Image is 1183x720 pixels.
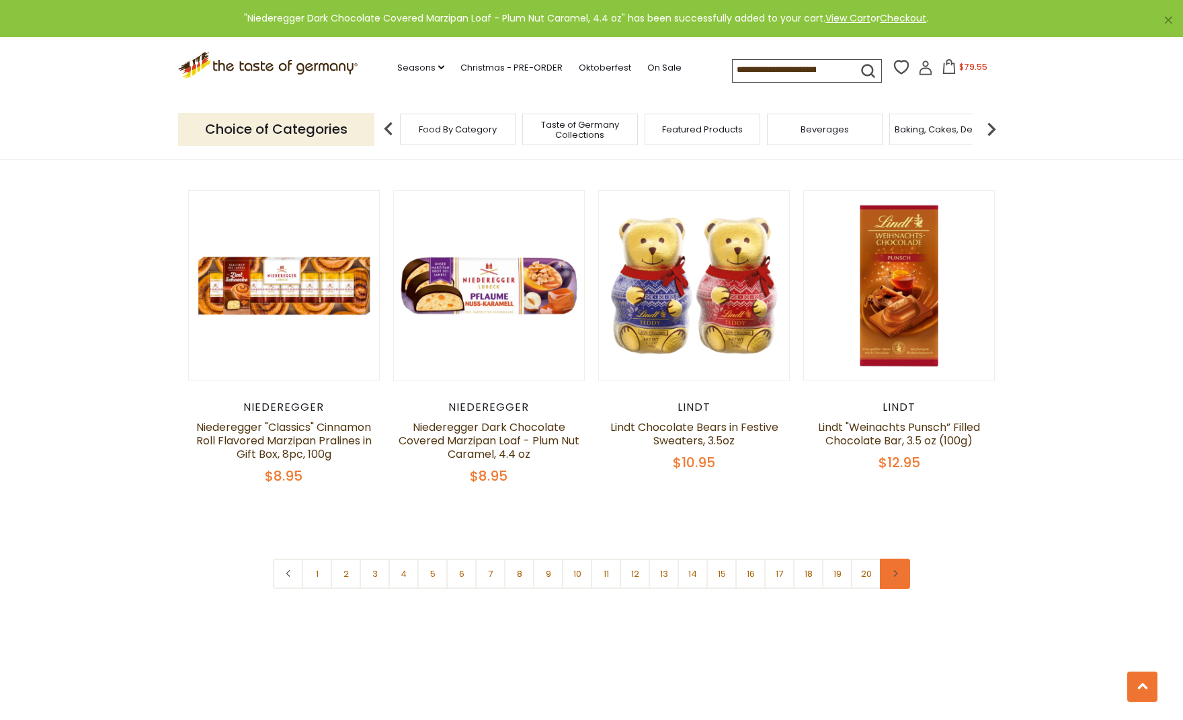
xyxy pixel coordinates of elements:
a: 20 [851,559,881,589]
a: 7 [475,559,505,589]
a: 13 [649,559,679,589]
a: 5 [417,559,448,589]
p: Choice of Categories [178,113,374,146]
div: Niederegger [188,401,380,414]
span: $79.55 [959,61,987,73]
button: $79.55 [936,59,993,79]
a: 6 [446,559,477,589]
a: 18 [793,559,823,589]
a: 8 [504,559,534,589]
a: Beverages [801,124,849,134]
img: previous arrow [375,116,402,143]
span: $10.95 [673,453,715,472]
span: $8.95 [265,467,302,485]
a: 19 [822,559,852,589]
a: Checkout [880,11,926,25]
a: Baking, Cakes, Desserts [895,124,999,134]
a: 16 [735,559,766,589]
img: next arrow [978,116,1005,143]
a: Oktoberfest [579,61,631,75]
a: 1 [302,559,332,589]
a: 15 [706,559,737,589]
a: Seasons [397,61,444,75]
div: "Niederegger Dark Chocolate Covered Marzipan Loaf - Plum Nut Caramel, 4.4 oz" has been successful... [11,11,1161,26]
img: Lindt Chocolate Bears in Festive Sweaters, 3.5oz [599,191,789,381]
a: Featured Products [662,124,743,134]
a: Christmas - PRE-ORDER [460,61,563,75]
img: Lindt "Weinachts Punsch” Filled Chocolate Bar, 3.5 oz (100g) [804,191,994,381]
span: $8.95 [470,467,507,485]
a: 12 [620,559,650,589]
span: $12.95 [879,453,920,472]
a: 10 [562,559,592,589]
a: 9 [533,559,563,589]
a: 2 [331,559,361,589]
a: On Sale [647,61,682,75]
img: Niederegger Dark Chocolate Covered Marzipan Loaf - Plum Nut Caramel, 4.4 oz [394,191,584,381]
a: 3 [360,559,390,589]
a: × [1164,16,1172,24]
div: Lindt [598,401,790,414]
a: 4 [389,559,419,589]
div: Lindt [803,401,995,414]
a: View Cart [825,11,870,25]
a: 17 [764,559,794,589]
a: 11 [591,559,621,589]
a: Lindt "Weinachts Punsch” Filled Chocolate Bar, 3.5 oz (100g) [818,419,980,448]
a: Food By Category [419,124,497,134]
div: Niederegger [393,401,585,414]
a: 14 [678,559,708,589]
a: Taste of Germany Collections [526,120,634,140]
img: Niederegger "Classics" Cinnamon Roll Flavored Marzipan Pralines in Gift Box, 8pc, 100g [189,191,379,381]
a: Niederegger Dark Chocolate Covered Marzipan Loaf - Plum Nut Caramel, 4.4 oz [399,419,579,462]
a: Niederegger "Classics" Cinnamon Roll Flavored Marzipan Pralines in Gift Box, 8pc, 100g [196,419,372,462]
a: Lindt Chocolate Bears in Festive Sweaters, 3.5oz [610,419,778,448]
